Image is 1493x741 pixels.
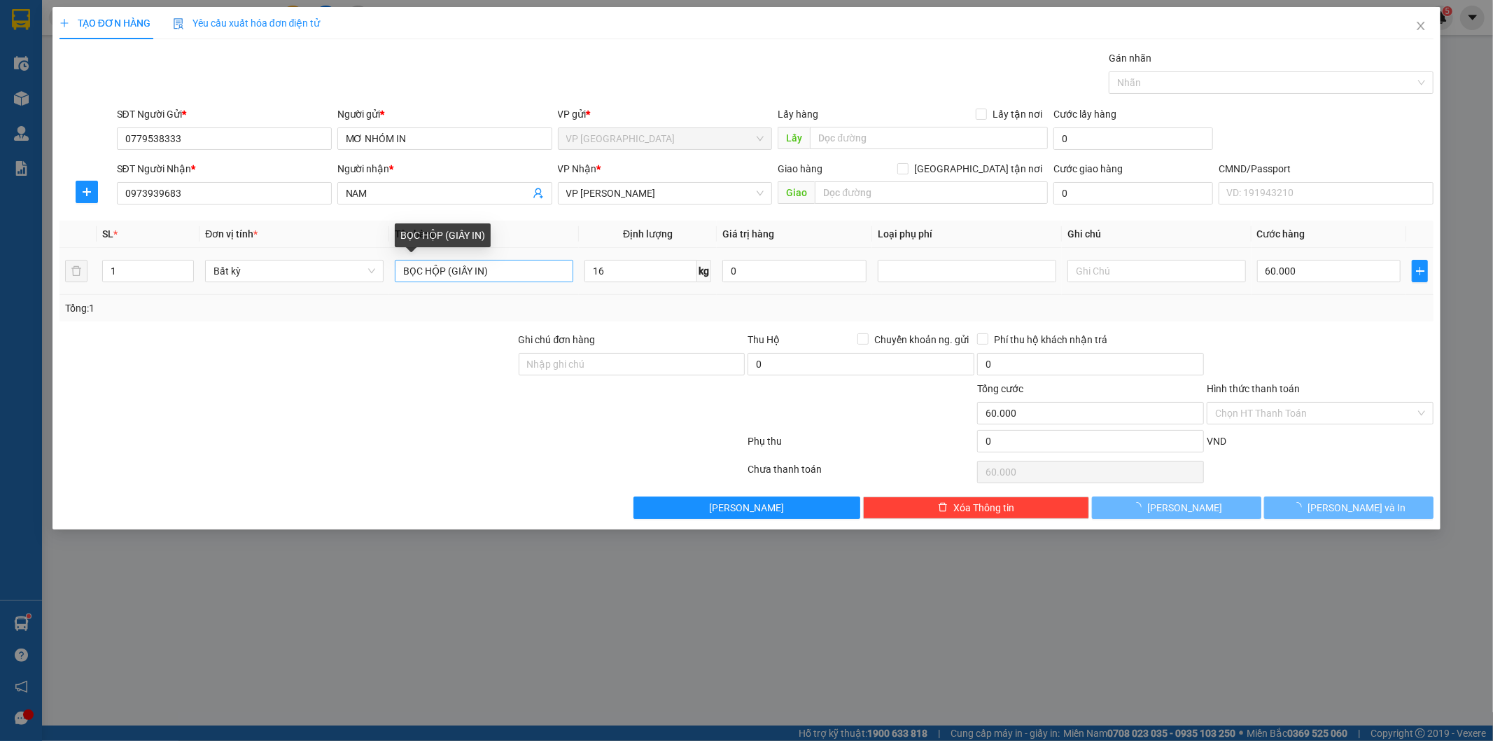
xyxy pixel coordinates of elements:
[205,228,258,240] span: Đơn vị tính
[1264,497,1434,519] button: [PERSON_NAME] và In
[173,18,321,29] span: Yêu cầu xuất hóa đơn điện tử
[1109,53,1151,64] label: Gán nhãn
[117,161,332,176] div: SĐT Người Nhận
[1053,127,1213,150] input: Cước lấy hàng
[1207,383,1300,394] label: Hình thức thanh toán
[953,500,1014,515] span: Xóa Thông tin
[977,383,1023,394] span: Tổng cước
[1219,161,1434,176] div: CMND/Passport
[566,183,764,204] span: VP Hoàng Văn Thụ
[1412,260,1428,282] button: plus
[1132,502,1147,512] span: loading
[938,502,948,513] span: delete
[76,181,98,203] button: plus
[337,161,552,176] div: Người nhận
[872,221,1062,248] th: Loại phụ phí
[722,228,774,240] span: Giá trị hàng
[1053,109,1116,120] label: Cước lấy hàng
[863,497,1090,519] button: deleteXóa Thông tin
[815,181,1048,204] input: Dọc đường
[722,260,867,282] input: 0
[566,128,764,149] span: VP Tân Triều
[747,434,976,458] div: Phụ thu
[17,95,209,142] b: GỬI : VP [GEOGRAPHIC_DATA]
[65,260,87,282] button: delete
[1053,163,1123,174] label: Cước giao hàng
[533,188,544,199] span: user-add
[1292,502,1308,512] span: loading
[709,500,784,515] span: [PERSON_NAME]
[778,109,818,120] span: Lấy hàng
[1092,497,1261,519] button: [PERSON_NAME]
[102,228,113,240] span: SL
[1067,260,1246,282] input: Ghi Chú
[1257,228,1305,240] span: Cước hàng
[395,223,491,247] div: BỌC HỘP (GIẤY IN)
[131,34,585,52] li: 271 - [PERSON_NAME] - [GEOGRAPHIC_DATA] - [GEOGRAPHIC_DATA]
[810,127,1048,149] input: Dọc đường
[747,462,976,486] div: Chưa thanh toán
[748,334,780,345] span: Thu Hộ
[1308,500,1406,515] span: [PERSON_NAME] và In
[1413,265,1427,277] span: plus
[558,163,597,174] span: VP Nhận
[59,18,150,29] span: TẠO ĐƠN HÀNG
[778,181,815,204] span: Giao
[987,106,1048,122] span: Lấy tận nơi
[337,106,552,122] div: Người gửi
[59,18,69,28] span: plus
[76,186,97,198] span: plus
[395,260,573,282] input: VD: Bàn, Ghế
[1415,20,1427,32] span: close
[623,228,673,240] span: Định lượng
[869,332,974,347] span: Chuyển khoản ng. gửi
[213,261,375,282] span: Bất kỳ
[1147,500,1222,515] span: [PERSON_NAME]
[778,163,822,174] span: Giao hàng
[633,497,860,519] button: [PERSON_NAME]
[1062,221,1252,248] th: Ghi chú
[173,18,184,29] img: icon
[65,300,576,316] div: Tổng: 1
[519,353,745,375] input: Ghi chú đơn hàng
[17,18,122,88] img: logo.jpg
[988,332,1113,347] span: Phí thu hộ khách nhận trả
[117,106,332,122] div: SĐT Người Gửi
[1053,182,1213,205] input: Cước giao hàng
[697,260,711,282] span: kg
[1401,7,1441,46] button: Close
[558,106,773,122] div: VP gửi
[519,334,596,345] label: Ghi chú đơn hàng
[1207,436,1226,447] span: VND
[909,161,1048,176] span: [GEOGRAPHIC_DATA] tận nơi
[778,127,810,149] span: Lấy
